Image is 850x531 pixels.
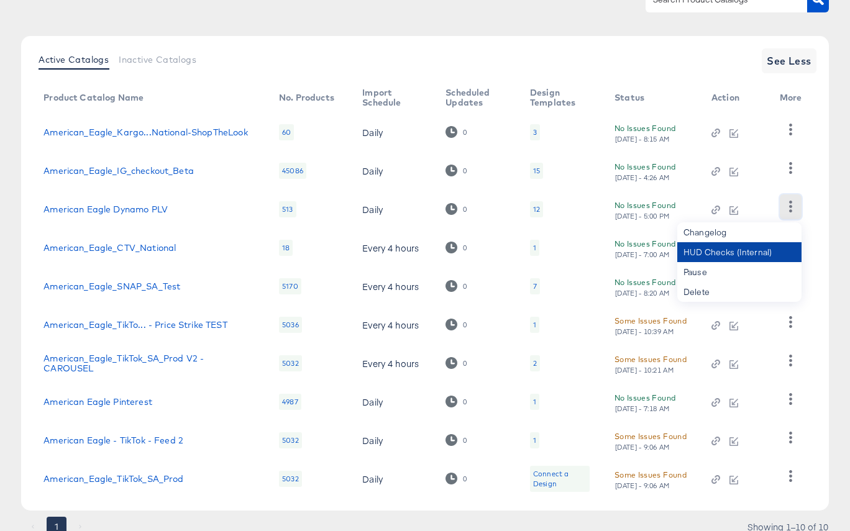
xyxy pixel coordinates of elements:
[279,201,296,217] div: 513
[677,282,802,302] div: Delete
[446,203,467,215] div: 0
[279,278,301,294] div: 5170
[462,436,467,445] div: 0
[530,317,539,333] div: 1
[533,469,587,489] div: Connect a Design
[462,397,467,406] div: 0
[533,320,536,330] div: 1
[530,88,590,107] div: Design Templates
[352,190,436,229] td: Daily
[615,314,687,336] button: Some Issues Found[DATE] - 10:39 AM
[446,434,467,446] div: 0
[446,88,505,107] div: Scheduled Updates
[615,468,687,490] button: Some Issues Found[DATE] - 9:06 AM
[530,432,539,448] div: 1
[615,430,687,443] div: Some Issues Found
[677,242,802,262] div: HUD Checks (Internal)
[615,353,687,374] button: Some Issues Found[DATE] - 10:21 AM
[770,83,817,113] th: More
[615,353,687,366] div: Some Issues Found
[533,435,536,445] div: 1
[352,421,436,460] td: Daily
[533,204,540,214] div: 12
[462,166,467,175] div: 0
[119,55,196,65] span: Inactive Catalogs
[279,394,301,410] div: 4987
[446,242,467,253] div: 0
[462,474,467,483] div: 0
[352,113,436,152] td: Daily
[462,282,467,291] div: 0
[677,262,802,282] div: Pause
[462,359,467,368] div: 0
[533,281,537,291] div: 7
[352,383,436,421] td: Daily
[530,394,539,410] div: 1
[701,83,770,113] th: Action
[352,152,436,190] td: Daily
[352,460,436,498] td: Daily
[352,306,436,344] td: Every 4 hours
[462,243,467,252] div: 0
[43,204,168,214] a: American Eagle Dynamo PLV
[530,201,543,217] div: 12
[352,229,436,267] td: Every 4 hours
[533,166,540,176] div: 15
[446,319,467,330] div: 0
[533,358,537,368] div: 2
[43,281,180,291] a: American_Eagle_SNAP_SA_Test
[43,127,247,137] a: American_Eagle_Kargo...National-ShopTheLook
[677,222,802,242] div: Changelog
[39,55,109,65] span: Active Catalogs
[446,165,467,176] div: 0
[43,353,254,373] a: American_Eagle_TikTok_SA_Prod V2 - CAROUSEL
[615,327,674,336] div: [DATE] - 10:39 AM
[462,320,467,329] div: 0
[530,163,543,179] div: 15
[446,396,467,407] div: 0
[530,124,540,140] div: 3
[533,397,536,407] div: 1
[747,522,829,531] div: Showing 1–10 of 10
[615,443,670,452] div: [DATE] - 9:06 AM
[462,205,467,214] div: 0
[462,128,467,137] div: 0
[762,48,816,73] button: See Less
[279,93,334,102] div: No. Products
[446,280,467,292] div: 0
[43,474,183,484] a: American_Eagle_TikTok_SA_Prod
[362,88,421,107] div: Import Schedule
[605,83,701,113] th: Status
[279,355,302,371] div: 5032
[43,93,144,102] div: Product Catalog Name
[43,243,176,253] a: American_Eagle_CTV_National
[43,397,152,407] a: American Eagle Pinterest
[43,435,183,445] a: American Eagle - TikTok - Feed 2
[615,430,687,452] button: Some Issues Found[DATE] - 9:06 AM
[279,432,302,448] div: 5032
[279,124,294,140] div: 60
[767,52,811,70] span: See Less
[43,320,227,330] a: American_Eagle_TikTo... - Price Strike TEST
[279,317,302,333] div: 5036
[446,357,467,369] div: 0
[615,468,687,481] div: Some Issues Found
[615,366,674,374] div: [DATE] - 10:21 AM
[279,163,306,179] div: 45086
[43,166,194,176] a: American_Eagle_IG_checkout_Beta
[615,314,687,327] div: Some Issues Found
[352,344,436,383] td: Every 4 hours
[446,126,467,138] div: 0
[530,355,540,371] div: 2
[615,481,670,490] div: [DATE] - 9:06 AM
[530,240,539,256] div: 1
[533,127,537,137] div: 3
[530,466,590,492] div: Connect a Design
[279,240,293,256] div: 18
[530,278,540,294] div: 7
[352,267,436,306] td: Every 4 hours
[279,471,302,487] div: 5032
[446,473,467,484] div: 0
